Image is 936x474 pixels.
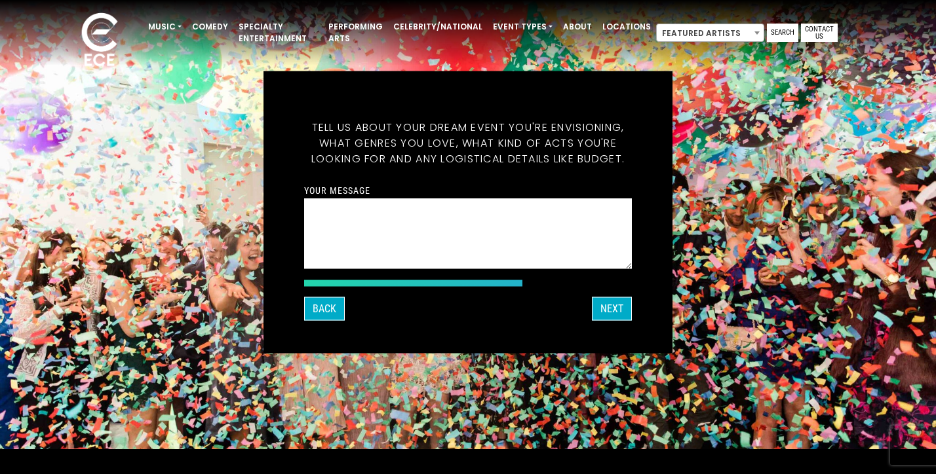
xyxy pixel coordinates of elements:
span: Featured Artists [657,24,764,43]
a: Performing Arts [323,16,388,50]
h5: Tell us about your dream event you're envisioning, what genres you love, what kind of acts you're... [304,104,632,183]
a: Locations [597,16,656,38]
a: Music [143,16,187,38]
a: Celebrity/National [388,16,488,38]
a: Event Types [488,16,558,38]
a: Comedy [187,16,233,38]
label: Your message [304,185,370,196]
a: About [558,16,597,38]
a: Contact Us [801,24,838,42]
button: Back [304,297,345,321]
a: Specialty Entertainment [233,16,323,50]
span: Featured Artists [656,24,764,42]
img: ece_new_logo_whitev2-1.png [67,9,132,73]
a: Search [767,24,798,42]
button: Next [592,297,632,321]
